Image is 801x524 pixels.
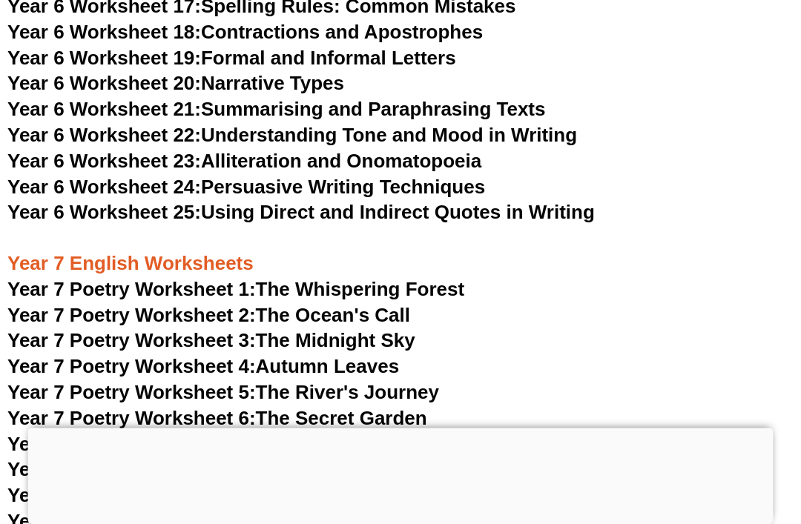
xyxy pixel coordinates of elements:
h3: Year 7 English Worksheets [7,227,794,277]
a: Year 7 Poetry Worksheet 8:The Enchanted Forest [7,459,458,481]
span: Year 7 Poetry Worksheet 6: [7,408,256,430]
a: Year 7 Poetry Worksheet 6:The Secret Garden [7,408,427,430]
a: Year 7 Poetry Worksheet 4:Autumn Leaves [7,356,399,378]
span: Year 6 Worksheet 18: [7,21,201,44]
span: Year 6 Worksheet 21: [7,99,201,121]
a: Year 6 Worksheet 23:Alliteration and Onomatopoeia [7,150,481,173]
a: Year 7 Poetry Worksheet 9:Echoes in the Canyon [7,485,457,507]
iframe: Advertisement [28,428,774,520]
span: Year 7 Poetry Worksheet 3: [7,330,256,352]
span: Year 6 Worksheet 23: [7,150,201,173]
span: Year 7 Poetry Worksheet 5: [7,382,256,404]
span: Year 6 Worksheet 25: [7,202,201,224]
a: Year 6 Worksheet 18:Contractions and Apostrophes [7,21,483,44]
span: Year 6 Worksheet 24: [7,176,201,199]
a: Year 7 Poetry Worksheet 5:The River's Journey [7,382,439,404]
span: Year 7 Poetry Worksheet 1: [7,279,256,301]
span: Year 7 Poetry Worksheet 2: [7,305,256,327]
span: Year 7 Poetry Worksheet 9: [7,485,256,507]
a: Year 7 Poetry Worksheet 1:The Whispering Forest [7,279,464,301]
span: Year 6 Worksheet 19: [7,47,201,70]
span: Year 6 Worksheet 20: [7,73,201,95]
a: Year 6 Worksheet 25:Using Direct and Indirect Quotes in Writing [7,202,595,224]
a: Year 6 Worksheet 24:Persuasive Writing Techniques [7,176,485,199]
a: Year 6 Worksheet 21:Summarising and Paraphrasing Texts [7,99,545,121]
span: Year 6 Worksheet 22: [7,125,201,147]
iframe: Chat Widget [547,356,801,524]
span: Year 7 Poetry Worksheet 8: [7,459,256,481]
span: Year 7 Poetry Worksheet 7: [7,434,256,456]
a: Year 7 Poetry Worksheet 2:The Ocean's Call [7,305,410,327]
a: Year 6 Worksheet 20:Narrative Types [7,73,344,95]
span: Year 7 Poetry Worksheet 4: [7,356,256,378]
a: Year 7 Poetry Worksheet 7:[PERSON_NAME] of the Wind [7,434,527,456]
a: Year 7 Poetry Worksheet 3:The Midnight Sky [7,330,415,352]
a: Year 6 Worksheet 19:Formal and Informal Letters [7,47,456,70]
a: Year 6 Worksheet 22:Understanding Tone and Mood in Writing [7,125,577,147]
